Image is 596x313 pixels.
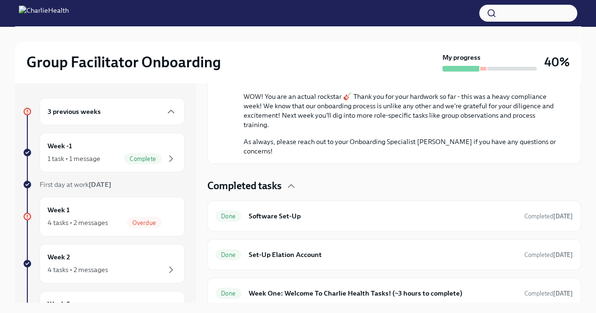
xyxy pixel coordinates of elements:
div: 4 tasks • 2 messages [48,265,108,274]
strong: [DATE] [553,251,573,258]
h6: Week 3 [48,299,70,309]
p: As always, please reach out to your Onboarding Specialist [PERSON_NAME] if you have any questions... [244,137,558,156]
h6: Software Set-Up [249,211,517,221]
a: First day at work[DATE] [23,180,185,189]
a: Week -11 task • 1 messageComplete [23,133,185,172]
strong: [DATE] [89,180,111,189]
a: Week 24 tasks • 2 messages [23,244,185,283]
h6: 3 previous weeks [48,106,101,117]
h6: Week One: Welcome To Charlie Health Tasks! (~3 hours to complete) [249,288,517,298]
p: WOW! You are an actual rockstar 🎸 Thank you for your hardwork so far - this was a heavy complianc... [244,92,558,129]
strong: My progress [442,53,481,62]
h4: Completed tasks [207,179,282,193]
div: 1 task • 1 message [48,154,100,163]
span: August 19th, 2025 10:06 [524,212,573,221]
span: Done [215,213,241,220]
img: CharlieHealth [19,6,69,21]
a: DoneSet-Up Elation AccountCompleted[DATE] [215,247,573,262]
a: DoneWeek One: Welcome To Charlie Health Tasks! (~3 hours to complete)Completed[DATE] [215,286,573,301]
strong: [DATE] [553,290,573,297]
h6: Set-Up Elation Account [249,249,517,260]
div: 4 tasks • 2 messages [48,218,108,227]
h6: Week -1 [48,141,72,151]
h3: 40% [544,54,570,71]
a: DoneSoftware Set-UpCompleted[DATE] [215,209,573,224]
span: Overdue [127,219,162,226]
h6: Week 2 [48,252,70,262]
span: Completed [524,290,573,297]
strong: [DATE] [553,213,573,220]
h2: Group Facilitator Onboarding [26,53,221,72]
span: August 20th, 2025 14:01 [524,289,573,298]
span: Complete [124,155,162,162]
span: Done [215,290,241,297]
div: Completed tasks [207,179,581,193]
span: Done [215,251,241,258]
h6: Week 1 [48,205,70,215]
span: Completed [524,251,573,258]
span: First day at work [40,180,111,189]
a: Week 14 tasks • 2 messagesOverdue [23,197,185,236]
div: 3 previous weeks [40,98,185,125]
span: Completed [524,213,573,220]
span: August 19th, 2025 11:34 [524,250,573,259]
